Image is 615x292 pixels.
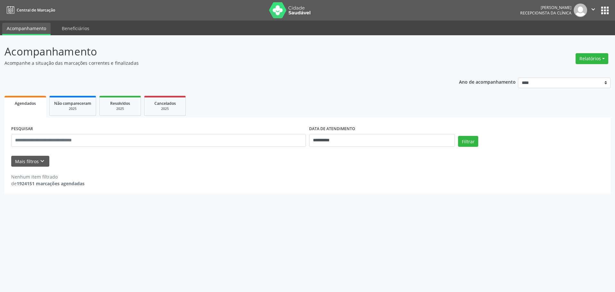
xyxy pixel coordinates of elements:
a: Acompanhamento [2,23,51,35]
div: 2025 [149,106,181,111]
button:  [587,4,599,17]
i:  [590,6,597,13]
a: Central de Marcação [4,5,55,15]
span: Agendados [15,101,36,106]
button: Filtrar [458,136,478,147]
a: Beneficiários [57,23,94,34]
div: [PERSON_NAME] [520,5,571,10]
div: 2025 [104,106,136,111]
div: Nenhum item filtrado [11,173,85,180]
span: Resolvidos [110,101,130,106]
div: de [11,180,85,187]
img: img [574,4,587,17]
button: Relatórios [576,53,608,64]
label: DATA DE ATENDIMENTO [309,124,355,134]
div: 2025 [54,106,91,111]
p: Acompanhe a situação das marcações correntes e finalizadas [4,60,429,66]
span: Central de Marcação [17,7,55,13]
span: Não compareceram [54,101,91,106]
i: keyboard_arrow_down [39,158,46,165]
button: Mais filtroskeyboard_arrow_down [11,156,49,167]
p: Acompanhamento [4,44,429,60]
span: Cancelados [154,101,176,106]
p: Ano de acompanhamento [459,78,516,86]
span: Recepcionista da clínica [520,10,571,16]
label: PESQUISAR [11,124,33,134]
button: apps [599,5,611,16]
strong: 1924151 marcações agendadas [17,180,85,187]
